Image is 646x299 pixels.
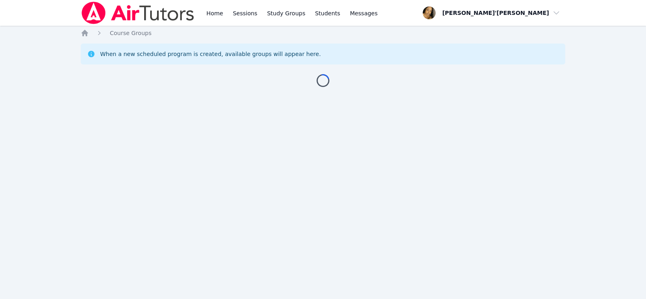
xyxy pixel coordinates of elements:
[350,9,378,17] span: Messages
[110,29,151,37] a: Course Groups
[81,2,195,24] img: Air Tutors
[110,30,151,36] span: Course Groups
[81,29,565,37] nav: Breadcrumb
[100,50,321,58] div: When a new scheduled program is created, available groups will appear here.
